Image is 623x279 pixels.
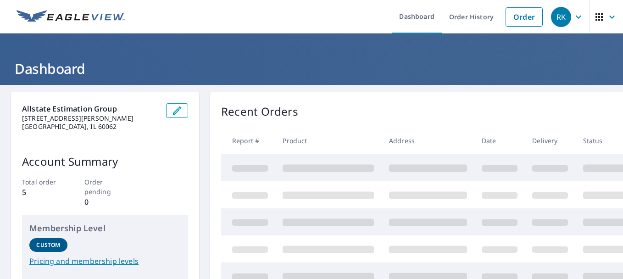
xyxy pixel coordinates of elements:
a: Order [506,7,543,27]
th: Delivery [525,127,575,154]
p: 5 [22,187,64,198]
th: Report # [221,127,275,154]
th: Product [275,127,381,154]
h1: Dashboard [11,59,612,78]
p: Total order [22,177,64,187]
a: Pricing and membership levels [29,256,181,267]
p: Allstate Estimation Group [22,103,159,114]
p: 0 [84,196,126,207]
p: Order pending [84,177,126,196]
div: RK [551,7,571,27]
th: Date [474,127,525,154]
p: Custom [36,241,60,249]
img: EV Logo [17,10,125,24]
p: Recent Orders [221,103,298,120]
p: Membership Level [29,222,181,234]
p: Account Summary [22,153,188,170]
th: Address [382,127,474,154]
p: [GEOGRAPHIC_DATA], IL 60062 [22,123,159,131]
p: [STREET_ADDRESS][PERSON_NAME] [22,114,159,123]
